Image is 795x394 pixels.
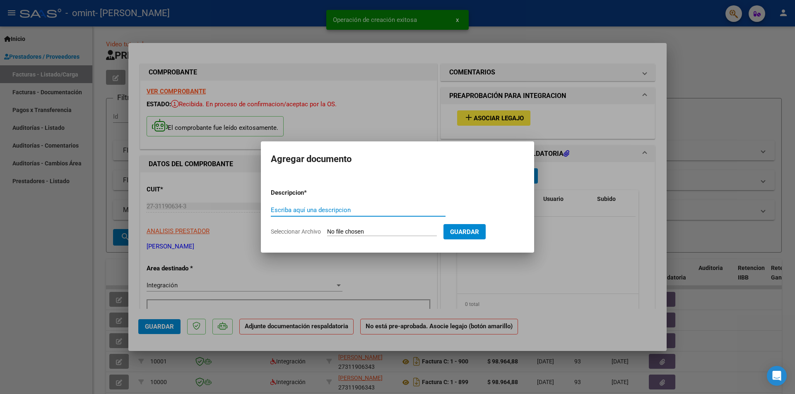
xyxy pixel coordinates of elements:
h2: Agregar documento [271,151,524,167]
span: Guardar [450,228,479,236]
button: Guardar [443,224,486,239]
div: Open Intercom Messenger [767,366,787,386]
p: Descripcion [271,188,347,198]
span: Seleccionar Archivo [271,228,321,235]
